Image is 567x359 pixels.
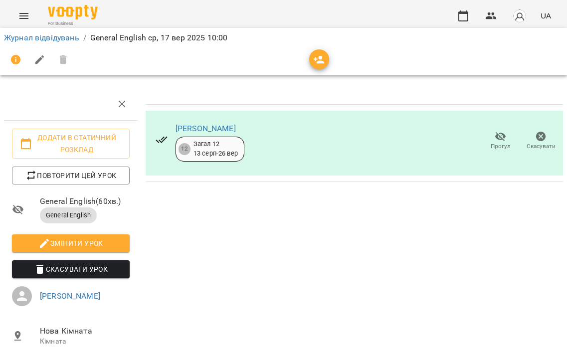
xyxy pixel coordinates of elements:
p: General English ср, 17 вер 2025 10:00 [90,32,227,44]
img: Voopty Logo [48,5,98,19]
span: Повторити цей урок [20,170,122,181]
span: Скасувати Урок [20,263,122,275]
div: 12 [179,143,190,155]
span: For Business [48,20,98,27]
li: / [83,32,86,44]
span: General English ( 60 хв. ) [40,195,130,207]
a: [PERSON_NAME] [40,291,100,301]
span: General English [40,211,97,220]
button: Змінити урок [12,234,130,252]
span: UA [541,10,551,21]
button: Скасувати Урок [12,260,130,278]
button: Menu [12,4,36,28]
button: Додати в статичний розклад [12,129,130,159]
span: Додати в статичний розклад [20,132,122,156]
button: Прогул [480,127,521,155]
img: avatar_s.png [513,9,527,23]
p: Кімната [40,337,130,347]
div: Загал 12 13 серп - 26 вер [193,140,238,158]
span: Прогул [491,142,511,151]
button: UA [537,6,555,25]
button: Повторити цей урок [12,167,130,184]
span: Змінити урок [20,237,122,249]
a: Журнал відвідувань [4,33,79,42]
a: [PERSON_NAME] [176,124,236,133]
span: Нова Кімната [40,325,130,337]
button: Скасувати [521,127,561,155]
span: Скасувати [527,142,556,151]
nav: breadcrumb [4,32,563,44]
